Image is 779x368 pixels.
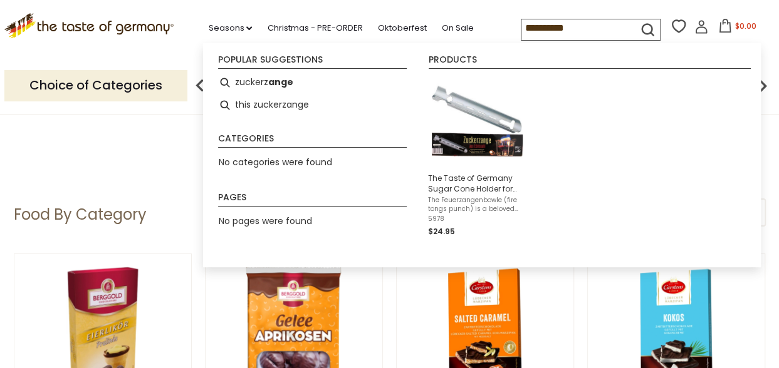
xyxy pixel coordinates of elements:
div: Instant Search Results [203,43,761,268]
img: next arrow [750,73,775,98]
span: No categories were found [219,156,332,168]
span: $24.95 [428,226,455,237]
h1: Food By Category [14,205,147,224]
li: Products [429,55,751,69]
a: Oktoberfest [377,21,426,35]
li: The Taste of Germany Sugar Cone Holder for Fire Tong Punch [423,71,531,243]
span: 5978 [428,215,526,223]
a: Christmas - PRE-ORDER [267,21,362,35]
a: The Taste of Germany Sugar Cone Holder for Fire Tong PunchThe Feuerzangenbowle (fire tongs punch)... [428,76,526,238]
p: Choice of Categories [4,70,187,101]
span: $0.00 [735,21,756,31]
li: Categories [218,134,407,148]
b: ange [268,75,293,89]
span: The Feuerzangenbowle (fire tongs punch) is a beloved German holiday tradition. Heat up red wine (... [428,196,526,213]
li: zuckerzange [213,71,412,94]
li: Popular suggestions [218,55,407,69]
span: The Taste of Germany Sugar Cone Holder for Fire Tong Punch [428,173,526,194]
img: previous arrow [187,73,212,98]
li: this zuckerzange [213,94,412,116]
a: Seasons [208,21,252,35]
a: On Sale [441,21,473,35]
button: $0.00 [711,19,764,38]
li: Pages [218,193,407,207]
span: No pages were found [219,215,312,227]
